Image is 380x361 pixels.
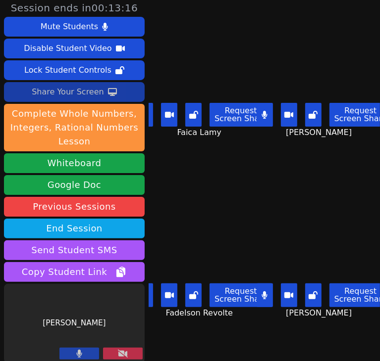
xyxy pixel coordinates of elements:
span: [PERSON_NAME] [286,127,354,138]
div: Share Your Screen [32,84,104,100]
div: Mute Students [41,19,98,35]
a: Google Doc [4,175,145,195]
button: Disable Student Video [4,39,145,58]
div: Disable Student Video [24,41,111,56]
span: Fadelson Revolte [166,307,236,319]
button: Lock Student Controls [4,60,145,80]
time: 00:13:16 [92,2,138,14]
span: Faica Lamy [177,127,224,138]
span: [PERSON_NAME] [286,307,354,319]
button: Share Your Screen [4,82,145,102]
span: Copy Student Link [22,265,127,279]
button: Whiteboard [4,153,145,173]
button: Complete Whole Numbers, Integers, Rational Numbers Lesson [4,104,145,151]
button: Send Student SMS [4,240,145,260]
div: Lock Student Controls [24,62,111,78]
button: Mute Students [4,17,145,37]
button: Request Screen Share [210,103,272,127]
button: Copy Student Link [4,262,145,282]
span: Session ends in [11,1,138,15]
button: Request Screen Share [210,283,272,307]
button: End Session [4,219,145,238]
a: Previous Sessions [4,197,145,217]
